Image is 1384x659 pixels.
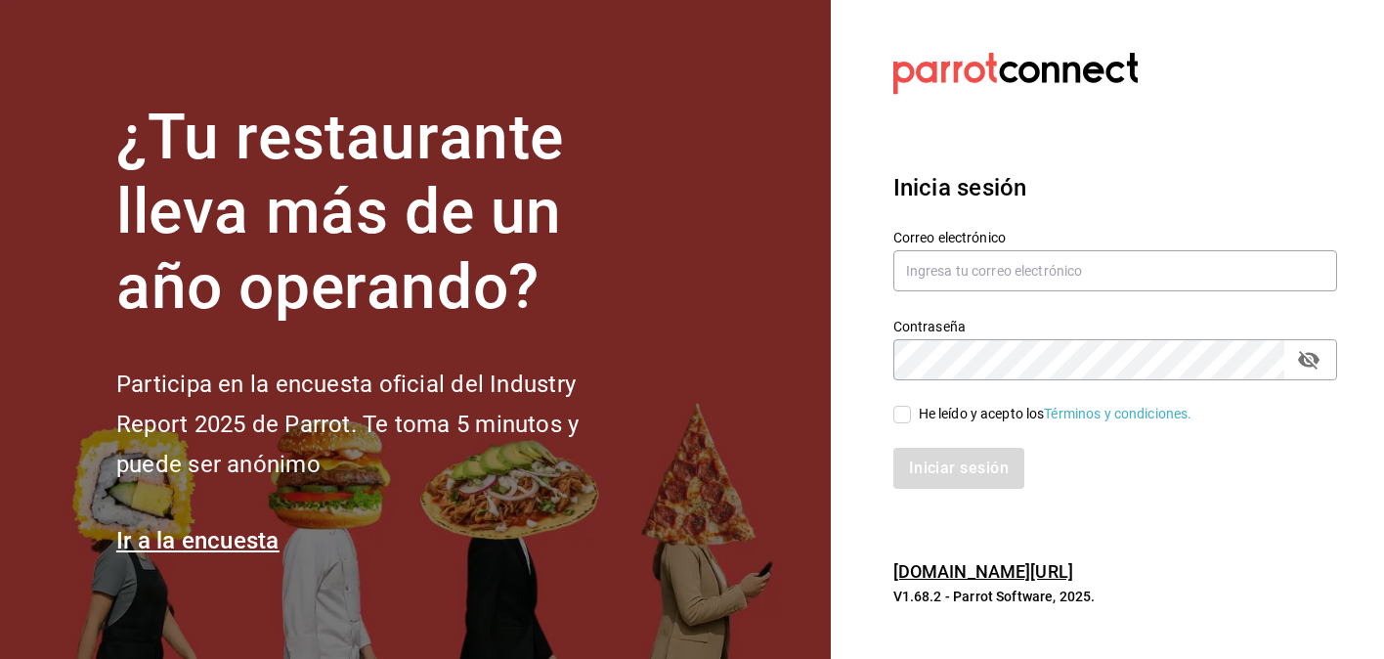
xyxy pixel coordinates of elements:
button: passwordField [1292,343,1325,376]
h3: Inicia sesión [893,170,1337,205]
h1: ¿Tu restaurante lleva más de un año operando? [116,101,644,326]
input: Ingresa tu correo electrónico [893,250,1337,291]
h2: Participa en la encuesta oficial del Industry Report 2025 de Parrot. Te toma 5 minutos y puede se... [116,365,644,484]
label: Correo electrónico [893,230,1337,243]
a: Ir a la encuesta [116,527,280,554]
label: Contraseña [893,319,1337,332]
a: Términos y condiciones. [1044,406,1191,421]
a: [DOMAIN_NAME][URL] [893,561,1073,582]
p: V1.68.2 - Parrot Software, 2025. [893,587,1337,606]
div: He leído y acepto los [919,404,1192,424]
